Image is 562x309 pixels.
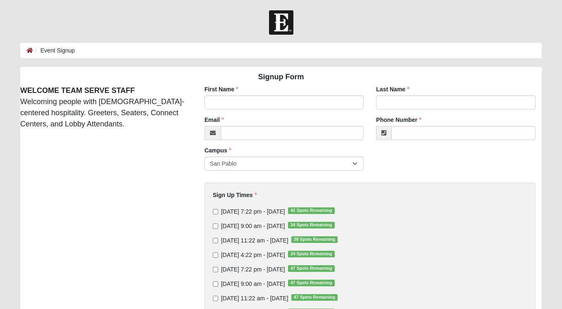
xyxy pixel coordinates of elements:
span: 24 Spots Remaining [288,251,335,257]
input: [DATE] 11:22 am - [DATE]38 Spots Remaining [213,238,218,243]
input: [DATE] 11:22 am - [DATE]47 Spots Remaining [213,296,218,301]
label: Campus [205,146,231,154]
input: [DATE] 9:00 am - [DATE]47 Spots Remaining [213,281,218,287]
span: [DATE] 11:22 am - [DATE] [221,295,288,302]
span: [DATE] 9:00 am - [DATE] [221,223,285,229]
span: 47 Spots Remaining [288,280,335,286]
span: [DATE] 9:00 am - [DATE] [221,280,285,287]
span: 42 Spots Remaining [288,207,335,214]
label: Last Name [376,85,410,93]
label: Email [205,116,224,124]
span: 47 Spots Remaining [288,265,335,272]
img: Church of Eleven22 Logo [269,10,293,35]
li: Event Signup [33,46,75,55]
strong: WELCOME TEAM SERVE STAFF [20,86,135,95]
label: Phone Number [376,116,421,124]
span: 34 Spots Remaining [288,222,335,228]
h4: Signup Form [20,73,542,82]
span: [DATE] 7:22 pm - [DATE] [221,208,285,215]
label: Sign Up Times [213,191,257,199]
label: First Name [205,85,238,93]
input: [DATE] 7:22 pm - [DATE]42 Spots Remaining [213,209,218,214]
span: [DATE] 7:22 pm - [DATE] [221,266,285,273]
span: 47 Spots Remaining [291,294,338,301]
span: 38 Spots Remaining [291,236,338,243]
input: [DATE] 7:22 pm - [DATE]47 Spots Remaining [213,267,218,272]
span: [DATE] 11:22 am - [DATE] [221,237,288,244]
input: [DATE] 4:22 pm - [DATE]24 Spots Remaining [213,252,218,258]
div: Welcoming people with [DEMOGRAPHIC_DATA]-centered hospitality. Greeters, Seaters, Connect Centers... [14,85,192,130]
input: [DATE] 9:00 am - [DATE]34 Spots Remaining [213,223,218,229]
span: [DATE] 4:22 pm - [DATE] [221,252,285,258]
